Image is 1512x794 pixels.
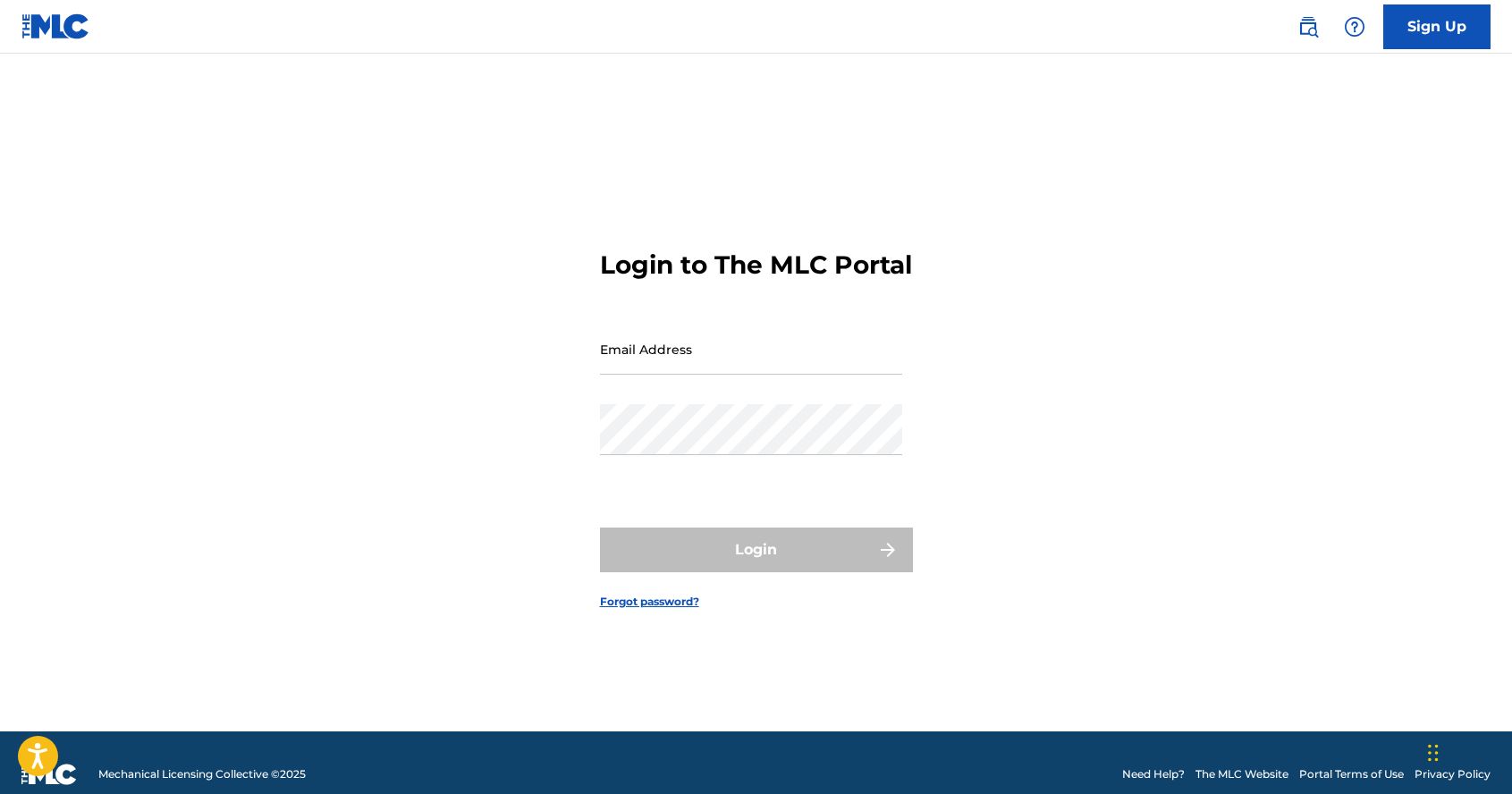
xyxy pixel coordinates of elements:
h3: Login to The MLC Portal [600,249,912,281]
a: Sign Up [1383,4,1491,49]
a: Forgot password? [600,594,699,610]
img: MLC Logo [21,13,90,39]
a: The MLC Website [1195,766,1288,782]
img: help [1344,16,1365,38]
img: search [1297,16,1319,38]
a: Need Help? [1122,766,1185,782]
div: Drag [1428,726,1439,780]
a: Public Search [1290,9,1326,45]
a: Portal Terms of Use [1299,766,1404,782]
div: Help [1337,9,1373,45]
span: Mechanical Licensing Collective © 2025 [98,766,306,782]
img: logo [21,764,77,785]
a: Privacy Policy [1415,766,1491,782]
iframe: Chat Widget [1423,708,1512,794]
